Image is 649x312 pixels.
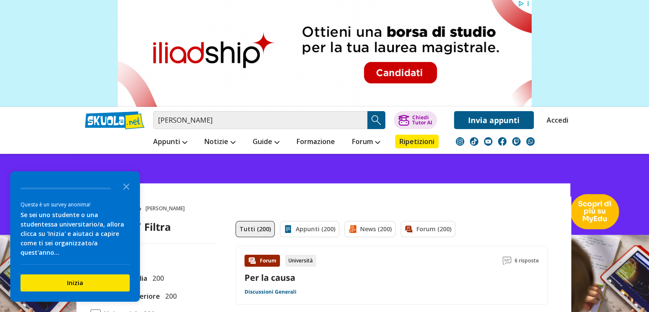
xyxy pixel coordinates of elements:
[484,137,492,146] img: youtube
[153,111,367,129] input: Cerca appunti, riassunti o versioni
[20,210,130,257] div: Se sei uno studente o una studentessa universitario/a, allora clicca su 'Inizia' e aiutaci a capi...
[244,255,280,267] div: Forum
[370,114,383,127] img: Cerca appunti, riassunti o versioni
[284,225,292,233] img: Appunti filtro contenuto
[250,135,282,150] a: Guide
[515,255,539,267] span: 6 risposte
[244,288,297,295] a: Discussioni Generali
[162,291,177,302] span: 200
[202,135,238,150] a: Notizie
[348,225,357,233] img: News filtro contenuto
[547,111,565,129] a: Accedi
[248,256,256,265] img: Forum contenuto
[118,177,135,194] button: Close the survey
[454,111,534,129] a: Invia appunti
[149,273,164,284] span: 200
[405,225,413,233] img: Forum filtro contenuto
[503,256,511,265] img: Commenti lettura
[151,135,189,150] a: Appunti
[394,111,437,129] button: ChiediTutor AI
[10,171,140,302] div: Survey
[236,221,275,237] a: Tutti (200)
[280,221,339,237] a: Appunti (200)
[470,137,478,146] img: tiktok
[456,137,464,146] img: instagram
[350,135,382,150] a: Forum
[20,274,130,291] button: Inizia
[367,111,385,129] button: Search Button
[401,221,455,237] a: Forum (200)
[498,137,506,146] img: facebook
[285,255,316,267] div: Università
[294,135,337,150] a: Formazione
[244,272,295,283] a: Per la causa
[132,221,171,233] div: Filtra
[526,137,535,146] img: WhatsApp
[395,135,439,148] a: Ripetizioni
[146,202,188,216] span: [PERSON_NAME]
[412,115,432,125] div: Chiedi Tutor AI
[344,221,396,237] a: News (200)
[512,137,521,146] img: twitch
[20,200,130,209] div: Questa è un survey anonima!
